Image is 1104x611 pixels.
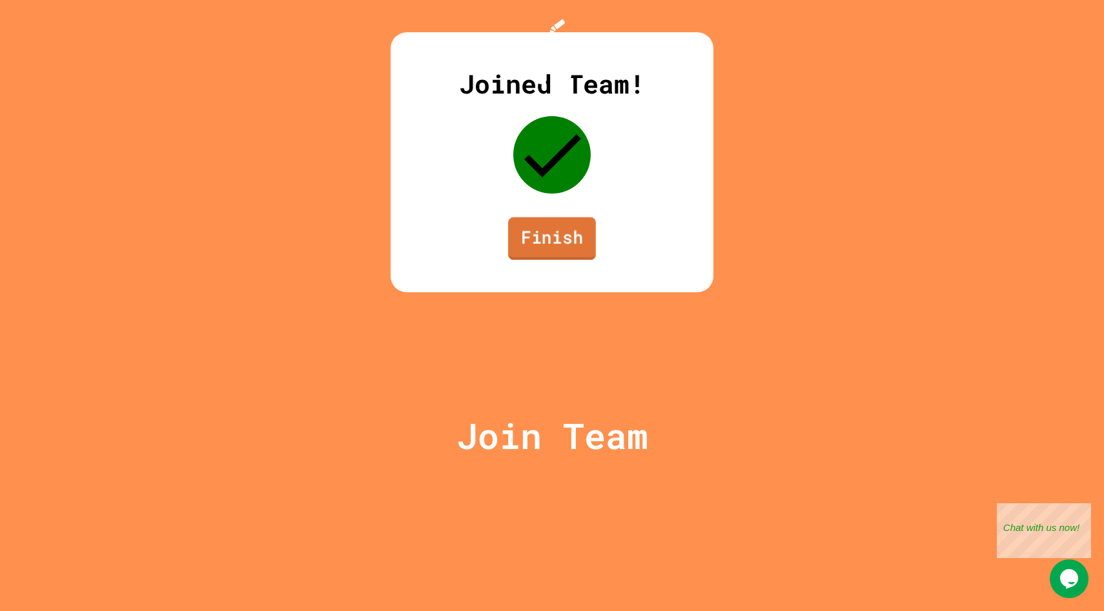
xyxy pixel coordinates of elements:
[508,217,596,260] a: Finish
[997,503,1091,558] iframe: chat widget
[526,19,578,85] img: Logo.svg
[1050,559,1091,598] iframe: chat widget
[456,409,648,463] p: Join Team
